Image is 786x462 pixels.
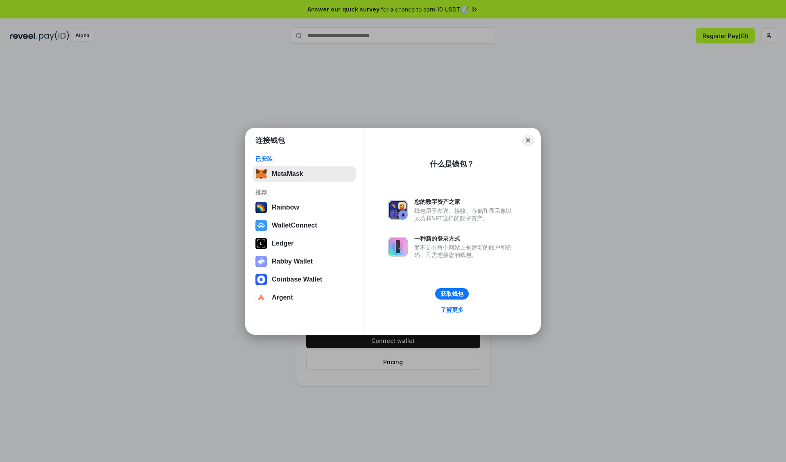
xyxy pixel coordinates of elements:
[255,189,353,196] div: 推荐
[253,289,356,306] button: Argent
[272,170,303,178] div: MetaMask
[522,135,534,146] button: Close
[272,276,322,283] div: Coinbase Wallet
[440,306,463,313] div: 了解更多
[255,202,267,213] img: svg+xml,%3Csvg%20width%3D%22120%22%20height%3D%22120%22%20viewBox%3D%220%200%20120%20120%22%20fil...
[253,253,356,270] button: Rabby Wallet
[430,159,474,169] div: 什么是钱包？
[388,200,408,220] img: svg+xml,%3Csvg%20xmlns%3D%22http%3A%2F%2Fwww.w3.org%2F2000%2Fsvg%22%20fill%3D%22none%22%20viewBox...
[253,217,356,234] button: WalletConnect
[388,237,408,257] img: svg+xml,%3Csvg%20xmlns%3D%22http%3A%2F%2Fwww.w3.org%2F2000%2Fsvg%22%20fill%3D%22none%22%20viewBox...
[436,304,468,315] a: 了解更多
[414,198,516,205] div: 您的数字资产之家
[414,244,516,259] div: 而不是在每个网站上创建新的账户和密码，只需连接您的钱包。
[272,294,293,301] div: Argent
[414,235,516,242] div: 一种新的登录方式
[435,288,469,300] button: 获取钱包
[255,292,267,303] img: svg+xml,%3Csvg%20width%3D%2228%22%20height%3D%2228%22%20viewBox%3D%220%200%2028%2028%22%20fill%3D...
[255,135,285,145] h1: 连接钱包
[272,240,294,247] div: Ledger
[272,258,313,265] div: Rabby Wallet
[253,199,356,216] button: Rainbow
[255,238,267,249] img: svg+xml,%3Csvg%20xmlns%3D%22http%3A%2F%2Fwww.w3.org%2F2000%2Fsvg%22%20width%3D%2228%22%20height%3...
[253,166,356,182] button: MetaMask
[255,274,267,285] img: svg+xml,%3Csvg%20width%3D%2228%22%20height%3D%2228%22%20viewBox%3D%220%200%2028%2028%22%20fill%3D...
[440,290,463,297] div: 获取钱包
[253,235,356,252] button: Ledger
[255,168,267,180] img: svg+xml,%3Csvg%20fill%3D%22none%22%20height%3D%2233%22%20viewBox%3D%220%200%2035%2033%22%20width%...
[272,222,317,229] div: WalletConnect
[255,155,353,162] div: 已安装
[272,204,299,211] div: Rainbow
[414,207,516,222] div: 钱包用于发送、接收、存储和显示像以太坊和NFT这样的数字资产。
[255,256,267,267] img: svg+xml,%3Csvg%20xmlns%3D%22http%3A%2F%2Fwww.w3.org%2F2000%2Fsvg%22%20fill%3D%22none%22%20viewBox...
[253,271,356,288] button: Coinbase Wallet
[255,220,267,231] img: svg+xml,%3Csvg%20width%3D%2228%22%20height%3D%2228%22%20viewBox%3D%220%200%2028%2028%22%20fill%3D...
